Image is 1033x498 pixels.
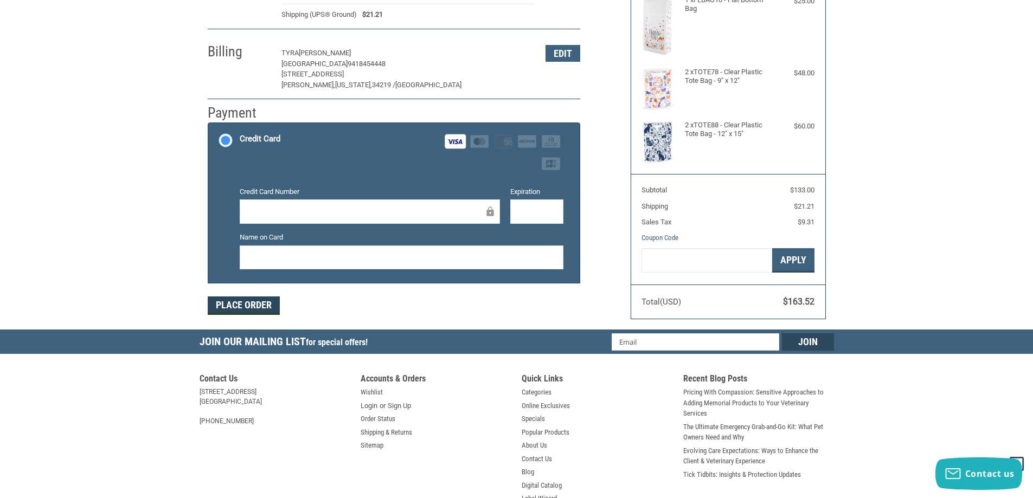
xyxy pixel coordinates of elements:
[783,296,814,307] span: $163.52
[794,202,814,210] span: $21.21
[240,186,500,197] label: Credit Card Number
[281,81,335,89] span: [PERSON_NAME],
[522,413,545,424] a: Specials
[335,81,372,89] span: [US_STATE],
[200,329,373,357] h5: Join Our Mailing List
[372,81,395,89] span: 34219 /
[546,45,580,62] button: Edit
[208,43,271,61] h2: Billing
[683,469,801,480] a: Tick Tidbits: Insights & Protection Updates
[782,333,834,351] input: Join
[683,445,834,467] a: Evolving Care Expectations: Ways to Enhance the Client & Veterinary Experience
[522,373,672,387] h5: Quick Links
[361,427,412,438] a: Shipping & Returns
[522,440,547,451] a: About Us
[965,468,1015,480] span: Contact us
[306,337,368,347] span: for special offers!
[798,218,814,226] span: $9.31
[641,234,678,242] a: Coupon Code
[281,60,348,68] span: [GEOGRAPHIC_DATA]
[683,422,834,443] a: The Ultimate Emergency Grab-and-Go Kit: What Pet Owners Need and Why
[388,400,411,411] a: Sign Up
[771,121,814,132] div: $60.00
[361,440,383,451] a: Sitemap
[685,121,769,139] h4: 2 x TOTE88 - Clear Plastic Tote Bag - 12" x 15"
[357,9,383,20] span: $21.21
[522,427,569,438] a: Popular Products
[522,467,534,477] a: Blog
[348,60,386,68] span: 9418454448
[299,49,351,57] span: [PERSON_NAME]
[641,218,671,226] span: Sales Tax
[771,68,814,79] div: $48.00
[208,296,280,315] button: Place Order
[361,387,383,398] a: Wishlist
[200,373,350,387] h5: Contact Us
[373,400,392,411] span: or
[281,9,357,20] span: Shipping (UPS® Ground)
[641,297,681,307] span: Total (USD)
[510,186,563,197] label: Expiration
[683,373,834,387] h5: Recent Blog Posts
[208,104,271,122] h2: Payment
[522,387,551,398] a: Categories
[790,186,814,194] span: $133.00
[641,186,667,194] span: Subtotal
[281,49,299,57] span: TYRA
[522,454,552,464] a: Contact Us
[772,248,814,273] button: Apply
[641,248,772,273] input: Gift Certificate or Coupon Code
[240,232,563,243] label: Name on Card
[395,81,461,89] span: [GEOGRAPHIC_DATA]
[641,202,668,210] span: Shipping
[685,68,769,86] h4: 2 x TOTE78 - Clear Plastic Tote Bag - 9" x 12"
[612,333,779,351] input: Email
[361,400,377,411] a: Login
[522,400,570,411] a: Online Exclusives
[361,413,395,424] a: Order Status
[522,480,562,491] a: Digital Catalog
[240,130,280,148] div: Credit Card
[281,70,344,78] span: [STREET_ADDRESS]
[935,457,1022,490] button: Contact us
[361,373,511,387] h5: Accounts & Orders
[683,387,834,419] a: Pricing With Compassion: Sensitive Approaches to Adding Memorial Products to Your Veterinary Serv...
[200,387,350,426] address: [STREET_ADDRESS] [GEOGRAPHIC_DATA] [PHONE_NUMBER]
